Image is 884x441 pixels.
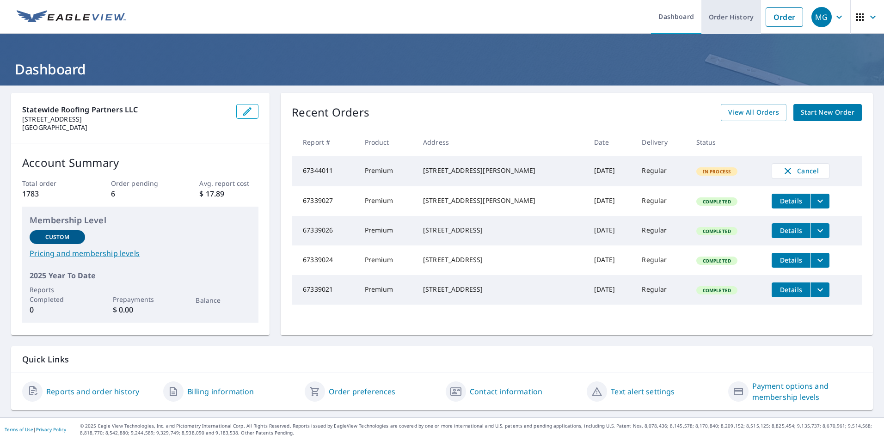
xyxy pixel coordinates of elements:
a: Payment options and membership levels [752,380,862,403]
td: Premium [357,186,416,216]
button: detailsBtn-67339027 [772,194,810,208]
td: [DATE] [587,245,634,275]
p: Prepayments [113,294,168,304]
div: MG [811,7,832,27]
th: Delivery [634,129,688,156]
td: Premium [357,275,416,305]
th: Report # [292,129,357,156]
td: Regular [634,156,688,186]
a: View All Orders [721,104,786,121]
a: Privacy Policy [36,426,66,433]
button: filesDropdownBtn-67339027 [810,194,829,208]
button: filesDropdownBtn-67339024 [810,253,829,268]
button: filesDropdownBtn-67339026 [810,223,829,238]
p: Recent Orders [292,104,369,121]
a: Order preferences [329,386,396,397]
button: filesDropdownBtn-67339021 [810,282,829,297]
td: [DATE] [587,156,634,186]
div: [STREET_ADDRESS] [423,226,579,235]
a: Text alert settings [611,386,675,397]
span: Details [777,226,805,235]
span: View All Orders [728,107,779,118]
td: [DATE] [587,275,634,305]
td: 67344011 [292,156,357,186]
a: Reports and order history [46,386,139,397]
span: Completed [697,287,737,294]
a: Order [766,7,803,27]
a: Pricing and membership levels [30,248,251,259]
td: 67339024 [292,245,357,275]
p: Account Summary [22,154,258,171]
a: Terms of Use [5,426,33,433]
p: [STREET_ADDRESS] [22,115,229,123]
p: Avg. report cost [199,178,258,188]
th: Status [689,129,764,156]
a: Contact information [470,386,542,397]
th: Date [587,129,634,156]
button: detailsBtn-67339024 [772,253,810,268]
a: Start New Order [793,104,862,121]
p: Order pending [111,178,170,188]
img: EV Logo [17,10,126,24]
th: Product [357,129,416,156]
p: Quick Links [22,354,862,365]
td: Regular [634,186,688,216]
span: Details [777,196,805,205]
span: Cancel [781,165,820,177]
p: | [5,427,66,432]
td: Premium [357,156,416,186]
p: $ 0.00 [113,304,168,315]
p: Statewide Roofing Partners LLC [22,104,229,115]
td: [DATE] [587,216,634,245]
th: Address [416,129,587,156]
h1: Dashboard [11,60,873,79]
span: Start New Order [801,107,854,118]
p: Reports Completed [30,285,85,304]
p: 6 [111,188,170,199]
span: Completed [697,257,737,264]
a: Billing information [187,386,254,397]
button: detailsBtn-67339021 [772,282,810,297]
td: Regular [634,275,688,305]
span: Details [777,285,805,294]
span: Details [777,256,805,264]
td: Premium [357,216,416,245]
td: Premium [357,245,416,275]
td: Regular [634,245,688,275]
td: Regular [634,216,688,245]
button: detailsBtn-67339026 [772,223,810,238]
p: $ 17.89 [199,188,258,199]
p: [GEOGRAPHIC_DATA] [22,123,229,132]
button: Cancel [772,163,829,179]
span: Completed [697,228,737,234]
p: 0 [30,304,85,315]
span: In Process [697,168,737,175]
p: 1783 [22,188,81,199]
span: Completed [697,198,737,205]
td: [DATE] [587,186,634,216]
td: 67339027 [292,186,357,216]
p: Total order [22,178,81,188]
div: [STREET_ADDRESS][PERSON_NAME] [423,166,579,175]
p: 2025 Year To Date [30,270,251,281]
p: Custom [45,233,69,241]
p: Membership Level [30,214,251,227]
p: Balance [196,295,251,305]
div: [STREET_ADDRESS] [423,255,579,264]
td: 67339021 [292,275,357,305]
div: [STREET_ADDRESS] [423,285,579,294]
p: © 2025 Eagle View Technologies, Inc. and Pictometry International Corp. All Rights Reserved. Repo... [80,423,879,436]
div: [STREET_ADDRESS][PERSON_NAME] [423,196,579,205]
td: 67339026 [292,216,357,245]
